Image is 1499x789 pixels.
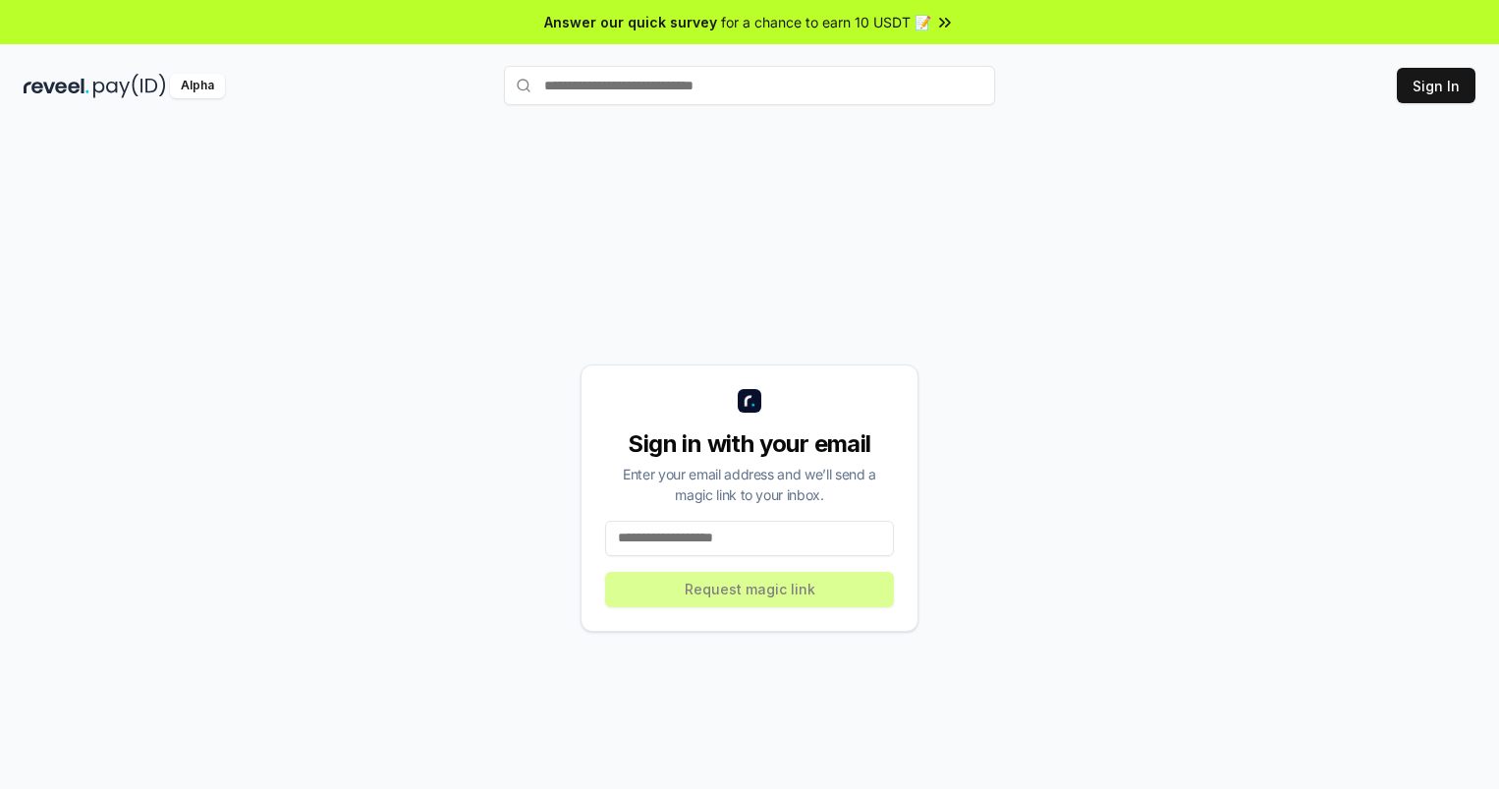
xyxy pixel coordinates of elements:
span: for a chance to earn 10 USDT 📝 [721,12,931,32]
img: logo_small [738,389,761,413]
img: reveel_dark [24,74,89,98]
img: pay_id [93,74,166,98]
div: Alpha [170,74,225,98]
button: Sign In [1397,68,1475,103]
span: Answer our quick survey [544,12,717,32]
div: Sign in with your email [605,428,894,460]
div: Enter your email address and we’ll send a magic link to your inbox. [605,464,894,505]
